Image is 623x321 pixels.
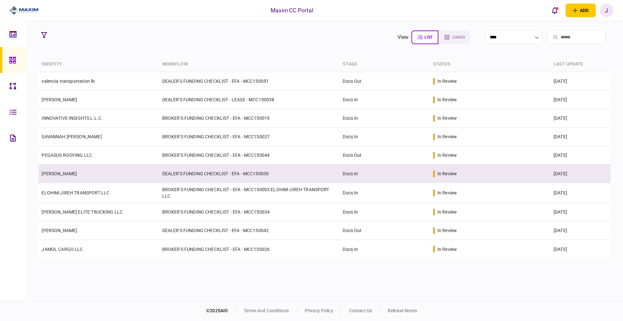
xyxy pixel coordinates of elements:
a: PEGASUS ROOFING LLC [42,153,92,158]
div: in review [437,152,457,158]
a: SAVANNAH [PERSON_NAME] [42,134,102,139]
td: [DATE] [550,72,611,91]
a: [PERSON_NAME] [42,97,77,102]
a: [PERSON_NAME] [42,171,77,176]
span: list [424,35,433,40]
th: stage [339,57,430,72]
td: [DATE] [550,109,611,128]
td: Docs In [339,109,430,128]
div: in review [437,209,457,215]
div: view [397,33,409,41]
td: Docs Out [339,72,430,91]
a: [PERSON_NAME] ELITE TRUCKING LLC [42,209,123,215]
button: open adding identity options [566,4,596,17]
td: BROKER'S FUNDING CHECKLIST - EFA - MCC150027 [159,128,340,146]
td: Docs Out [339,221,430,240]
div: Maxim CC Portal [271,6,313,15]
th: last update [550,57,611,72]
div: in review [437,246,457,253]
td: DEALER'S FUNDING CHECKLIST - EFA - MCC150051 [159,72,340,91]
td: Docs In [339,240,430,258]
div: © 2025 AIO [206,307,236,314]
div: in review [437,170,457,177]
div: in review [437,78,457,84]
div: in review [437,227,457,234]
button: cards [438,31,470,44]
th: workflow [159,57,340,72]
td: [DATE] [550,165,611,183]
td: DEALER'S FUNDING CHECKLIST - LEASE - MCC150038 [159,91,340,109]
button: open notifications list [548,4,562,17]
button: list [411,31,438,44]
td: BROKER'S FUNDING CHECKLIST - EFA - MCC150019 [159,109,340,128]
span: cards [452,35,465,40]
a: INNOVATIVE INSIGHTS L.L.C. [42,116,103,121]
a: ELOHIM-JIREH TRANSPORT LLC [42,190,109,195]
a: release notes [388,308,417,313]
td: Docs In [339,165,430,183]
td: [DATE] [550,146,611,165]
a: privacy policy [305,308,333,313]
td: [DATE] [550,221,611,240]
td: [DATE] [550,183,611,203]
td: BROKER'S FUNDING CHECKLIST - EFA - MCC150003 ELOHIM-JIREH TRANSPORT LLC [159,183,340,203]
th: identity [38,57,159,72]
a: [PERSON_NAME] [42,228,77,233]
div: in review [437,133,457,140]
td: Docs In [339,183,430,203]
td: [DATE] [550,128,611,146]
a: contact us [349,308,372,313]
div: in review [437,115,457,121]
a: JAMOL CARGO LLC [42,247,83,252]
div: in review [437,190,457,196]
a: terms and conditions [244,308,289,313]
td: [DATE] [550,203,611,221]
td: Docs In [339,91,430,109]
td: BROKER'S FUNDING CHECKLIST - EFA - MCC150044 [159,146,340,165]
td: Docs Out [339,146,430,165]
td: [DATE] [550,240,611,258]
button: J [600,4,613,17]
td: DEALER'S FUNDING CHECKLIST - EFA - MCC150030 [159,165,340,183]
td: Docs In [339,128,430,146]
td: DEALER'S FUNDING CHECKLIST - EFA - MCC150042 [159,221,340,240]
div: in review [437,96,457,103]
td: [DATE] [550,91,611,109]
td: Docs In [339,203,430,221]
td: BROKER'S FUNDING CHECKLIST - EFA - MCC150034 [159,203,340,221]
a: valencia transportation llc [42,79,95,84]
td: BROKER'S FUNDING CHECKLIST - EFA - MCC150026 [159,240,340,258]
img: client company logo [10,6,39,15]
th: status [430,57,550,72]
